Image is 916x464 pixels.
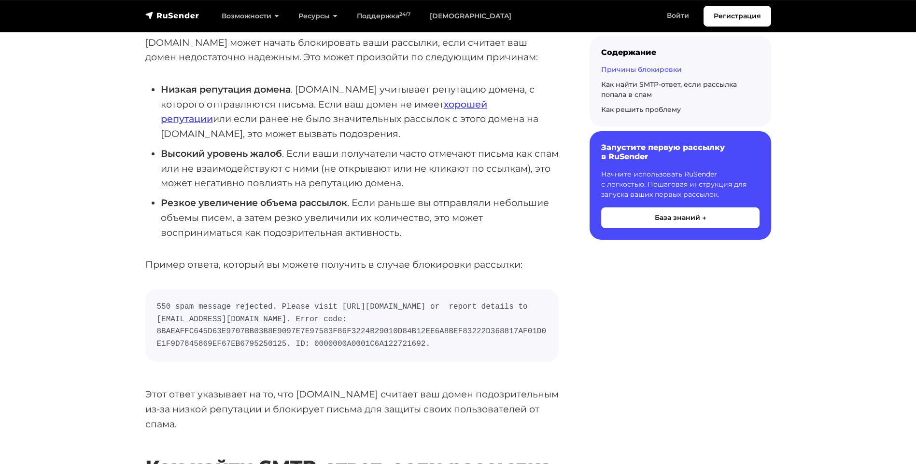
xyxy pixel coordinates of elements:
p: Начните использовать RuSender с легкостью. Пошаговая инструкция для запуска ваших первых рассылок. [601,169,760,200]
a: Поддержка24/7 [347,6,420,26]
p: Этот ответ указывает на то, что [DOMAIN_NAME] считает ваш домен подозрительным из-за низкой репут... [145,387,559,431]
code: 550 spam message rejected. Please visit [URL][DOMAIN_NAME] or report details to [EMAIL_ADDRESS][D... [157,301,547,350]
a: Как найти SMTP-ответ, если рассылка попала в спам [601,80,737,99]
strong: Высокий уровень жалоб [161,148,282,159]
strong: Резкое увеличение объема рассылок [161,197,347,208]
sup: 24/7 [399,11,410,17]
p: Пример ответа, который вы можете получить в случае блокировки рассылки: [145,257,559,272]
li: . Если раньше вы отправляли небольшие объемы писем, а затем резко увеличили их количество, это мо... [161,195,559,240]
button: База знаний → [601,207,760,228]
a: Войти [657,6,699,26]
a: Регистрация [704,6,771,27]
a: Запустите первую рассылку в RuSender Начните использовать RuSender с легкостью. Пошаговая инструк... [590,131,771,239]
li: . [DOMAIN_NAME] учитывает репутацию домена, с которого отправляются письма. Если ваш домен не име... [161,82,559,141]
p: [DOMAIN_NAME] может начать блокировать ваши рассылки, если считает ваш домен недостаточно надежны... [145,35,559,65]
a: Причины блокировки [601,65,682,74]
h6: Запустите первую рассылку в RuSender [601,143,760,161]
li: . Если ваши получатели часто отмечают письма как спам или не взаимодействуют с ними (не открывают... [161,146,559,191]
a: [DEMOGRAPHIC_DATA] [420,6,521,26]
img: RuSender [145,11,199,20]
strong: Низкая репутация домена [161,83,291,95]
a: Как решить проблему [601,105,681,114]
a: Ресурсы [289,6,347,26]
a: Возможности [212,6,289,26]
div: Содержание [601,48,760,57]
